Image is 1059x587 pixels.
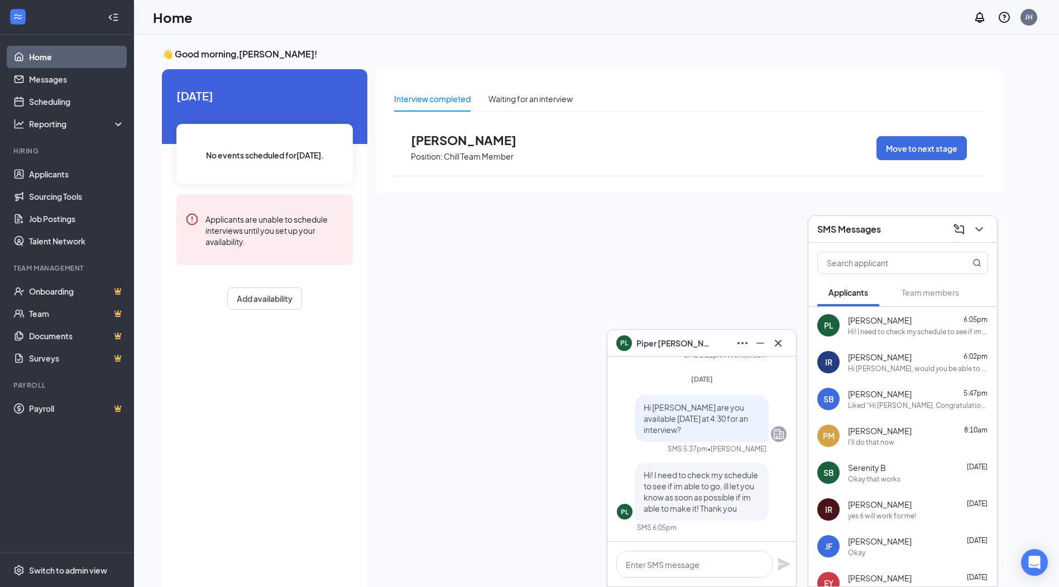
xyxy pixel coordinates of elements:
[848,401,988,410] div: Liked “Hi [PERSON_NAME]. Congratulations, your onsite interview with Dairy Queen for Grill Cook T...
[227,287,302,310] button: Add availability
[176,87,353,104] span: [DATE]
[967,573,988,581] span: [DATE]
[153,8,193,27] h1: Home
[848,437,894,447] div: I'll do that now
[29,397,124,420] a: PayrollCrown
[736,336,749,350] svg: Ellipses
[12,11,23,22] svg: WorkstreamLogo
[444,151,514,162] p: Chill Team Member
[817,223,881,235] h3: SMS Messages
[644,470,758,513] span: Hi! I need to check my schedule to see if im able to go, ill let you know as soon as possible if ...
[823,430,835,441] div: PM
[848,364,988,373] div: Hi [PERSON_NAME], would you be able to come in for a little training [DATE]?
[394,93,471,105] div: Interview completed
[411,133,534,147] span: [PERSON_NAME]
[998,11,1011,24] svg: QuestionInfo
[777,557,790,571] svg: Plane
[754,336,767,350] svg: Minimize
[13,381,122,390] div: Payroll
[848,499,912,510] span: [PERSON_NAME]
[902,287,959,297] span: Team members
[825,504,832,515] div: IR
[848,548,865,557] div: Okay
[824,320,833,331] div: PL
[29,90,124,113] a: Scheduling
[848,388,912,400] span: [PERSON_NAME]
[964,389,988,397] span: 5:47pm
[29,325,124,347] a: DocumentsCrown
[13,565,25,576] svg: Settings
[818,252,950,273] input: Search applicant
[823,467,834,478] div: SB
[29,118,125,129] div: Reporting
[769,334,787,352] button: Cross
[29,302,124,325] a: TeamCrown
[751,334,769,352] button: Minimize
[828,287,868,297] span: Applicants
[13,146,122,156] div: Hiring
[967,463,988,471] span: [DATE]
[825,357,832,368] div: IR
[707,444,766,454] span: • [PERSON_NAME]
[29,280,124,302] a: OnboardingCrown
[205,213,344,247] div: Applicants are unable to schedule interviews until you set up your availability.
[970,220,988,238] button: ChevronDown
[772,336,785,350] svg: Cross
[848,327,988,336] div: Hi! I need to check my schedule to see if im able to go, ill let you know as soon as possible if ...
[950,220,968,238] button: ComposeMessage
[848,315,912,326] span: [PERSON_NAME]
[1025,12,1033,22] div: JH
[29,185,124,208] a: Sourcing Tools
[848,572,912,584] span: [PERSON_NAME]
[848,536,912,547] span: [PERSON_NAME]
[848,425,912,436] span: [PERSON_NAME]
[734,334,751,352] button: Ellipses
[848,462,886,473] span: Serenity B
[488,93,573,105] div: Waiting for an interview
[848,474,900,484] div: Okay that works
[964,426,988,434] span: 8:10am
[691,375,713,383] span: [DATE]
[636,337,715,349] span: Piper [PERSON_NAME]
[973,11,986,24] svg: Notifications
[972,258,981,267] svg: MagnifyingGlass
[206,149,324,161] span: No events scheduled for [DATE] .
[29,230,124,252] a: Talent Network
[964,315,988,324] span: 6:05pm
[29,565,107,576] div: Switch to admin view
[411,151,443,162] p: Position:
[13,118,25,129] svg: Analysis
[772,427,785,441] svg: Company
[967,536,988,545] span: [DATE]
[185,213,199,226] svg: Error
[13,263,122,273] div: Team Management
[967,499,988,508] span: [DATE]
[972,223,986,236] svg: ChevronDown
[848,352,912,363] span: [PERSON_NAME]
[1021,549,1048,576] div: Open Intercom Messenger
[108,12,119,23] svg: Collapse
[644,402,748,435] span: Hi [PERSON_NAME] are you available [DATE] at 4:30 for an interview?
[964,352,988,360] span: 6:02pm
[29,68,124,90] a: Messages
[668,444,707,454] div: SMS 5:37pm
[29,46,124,68] a: Home
[952,223,966,236] svg: ComposeMessage
[848,511,916,521] div: yes 6 will work for me!
[621,507,629,517] div: PL
[825,541,832,552] div: JF
[29,163,124,185] a: Applicants
[823,393,834,405] div: SB
[29,208,124,230] a: Job Postings
[29,347,124,369] a: SurveysCrown
[876,136,967,160] button: Move to next stage
[637,523,677,532] div: SMS 6:05pm
[162,48,1002,60] h3: 👋 Good morning, [PERSON_NAME] !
